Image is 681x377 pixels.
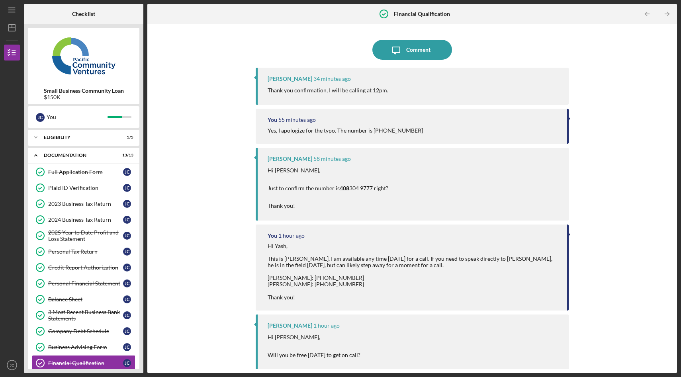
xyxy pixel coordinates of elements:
[394,11,450,17] b: Financial Qualification
[32,339,135,355] a: Business Advising FormJC
[123,359,131,367] div: J C
[268,127,423,134] div: Yes, I apologize for the typo. The number is [PHONE_NUMBER]
[32,323,135,339] a: Company Debt ScheduleJC
[32,244,135,260] a: Personal Tax ReturnJC
[48,296,123,303] div: Balance Sheet
[48,185,123,191] div: Plaid ID Verification
[268,232,277,239] div: You
[123,343,131,351] div: J C
[48,169,123,175] div: Full Application Form
[4,357,20,373] button: JC
[48,201,123,207] div: 2023 Business Tax Return
[313,322,340,329] time: 2025-09-17 18:17
[313,156,351,162] time: 2025-09-17 18:26
[406,40,431,60] div: Comment
[48,309,123,322] div: 3 Most Recent Business Bank Statements
[123,264,131,272] div: J C
[32,291,135,307] a: Balance SheetJC
[32,164,135,180] a: Full Application FormJC
[44,135,113,140] div: Eligibility
[36,113,45,122] div: J C
[123,327,131,335] div: J C
[268,117,277,123] div: You
[47,110,108,124] div: You
[123,200,131,208] div: J C
[32,275,135,291] a: Personal Financial StatementJC
[268,156,312,162] div: [PERSON_NAME]
[10,363,14,367] text: JC
[340,185,349,191] u: 408
[32,212,135,228] a: 2024 Business Tax ReturnJC
[268,322,312,329] div: [PERSON_NAME]
[48,248,123,255] div: Personal Tax Return
[32,180,135,196] a: Plaid ID VerificationJC
[48,280,123,287] div: Personal Financial Statement
[119,153,133,158] div: 13 / 13
[123,311,131,319] div: J C
[123,232,131,240] div: J C
[48,229,123,242] div: 2025 Year to Date Profit and Loss Statement
[32,260,135,275] a: Credit Report AuthorizationJC
[268,86,388,95] p: Thank you confirmation, I will be calling at 12pm.
[32,196,135,212] a: 2023 Business Tax ReturnJC
[72,11,95,17] b: Checklist
[48,360,123,366] div: Financial Qualification
[44,94,124,100] div: $150K
[123,184,131,192] div: J C
[32,307,135,323] a: 3 Most Recent Business Bank StatementsJC
[268,243,559,301] div: Hi Yash, This is [PERSON_NAME]. I am available any time [DATE] for a call. If you need to speak d...
[123,216,131,224] div: J C
[278,232,305,239] time: 2025-09-17 18:20
[32,355,135,371] a: Financial QualificationJC
[268,166,388,211] p: Hi [PERSON_NAME], Just to confirm the number is 304 9777 right? Thank you!
[32,228,135,244] a: 2025 Year to Date Profit and Loss StatementJC
[48,217,123,223] div: 2024 Business Tax Return
[313,76,351,82] time: 2025-09-17 18:49
[28,32,139,80] img: Product logo
[119,135,133,140] div: 5 / 5
[278,117,316,123] time: 2025-09-17 18:28
[268,76,312,82] div: [PERSON_NAME]
[123,279,131,287] div: J C
[48,264,123,271] div: Credit Report Authorization
[372,40,452,60] button: Comment
[123,168,131,176] div: J C
[48,328,123,334] div: Company Debt Schedule
[48,344,123,350] div: Business Advising Form
[44,153,113,158] div: Documentation
[44,88,124,94] b: Small Business Community Loan
[123,295,131,303] div: J C
[123,248,131,256] div: J C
